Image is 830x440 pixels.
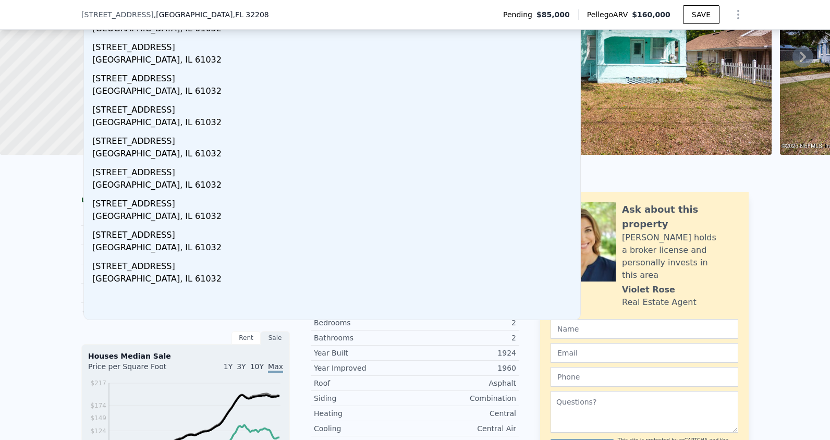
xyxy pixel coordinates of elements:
div: 2 [415,317,516,328]
div: Central [415,408,516,419]
div: [STREET_ADDRESS] [92,225,576,241]
span: 1Y [224,362,233,371]
div: [STREET_ADDRESS] [92,37,576,54]
div: 2 [415,333,516,343]
div: Sale [261,331,290,345]
div: Year Built [314,348,415,358]
div: Ask about this property [622,202,738,231]
span: , [GEOGRAPHIC_DATA] [154,9,269,20]
div: [STREET_ADDRESS] [92,131,576,148]
span: 10Y [250,362,264,371]
div: [STREET_ADDRESS] [92,68,576,85]
input: Phone [551,367,738,387]
div: Siding [314,393,415,404]
button: Show more history [81,303,160,317]
span: , FL 32208 [233,10,268,19]
div: [GEOGRAPHIC_DATA], IL 61032 [92,54,576,68]
span: Max [268,362,283,373]
div: Heating [314,408,415,419]
div: [GEOGRAPHIC_DATA], IL 61032 [92,148,576,162]
input: Name [551,319,738,339]
div: Roof [314,378,415,388]
div: [GEOGRAPHIC_DATA], IL 61032 [92,116,576,131]
tspan: $174 [90,402,106,409]
div: [GEOGRAPHIC_DATA], IL 61032 [92,85,576,100]
button: Show Options [728,4,749,25]
div: Asphalt [415,378,516,388]
div: Rent [231,331,261,345]
div: Bedrooms [314,317,415,328]
div: [GEOGRAPHIC_DATA], IL 61032 [92,179,576,193]
div: [STREET_ADDRESS] [92,100,576,116]
span: [STREET_ADDRESS] [81,9,154,20]
div: Combination [415,393,516,404]
div: 1960 [415,363,516,373]
span: $85,000 [536,9,570,20]
span: Pellego ARV [587,9,632,20]
div: Year Improved [314,363,415,373]
div: [GEOGRAPHIC_DATA], IL 61032 [92,241,576,256]
tspan: $149 [90,414,106,422]
span: $160,000 [632,10,670,19]
div: Central Air [415,423,516,434]
button: SAVE [683,5,719,24]
div: Violet Rose [622,284,675,296]
div: [GEOGRAPHIC_DATA], IL 61032 [92,210,576,225]
div: 1924 [415,348,516,358]
div: [STREET_ADDRESS] [92,193,576,210]
span: 3Y [237,362,246,371]
div: Real Estate Agent [622,296,697,309]
div: [GEOGRAPHIC_DATA], IL 61032 [92,22,576,37]
input: Email [551,343,738,363]
tspan: $124 [90,427,106,435]
div: LISTING & SALE HISTORY [81,196,290,206]
span: Pending [503,9,536,20]
div: [PERSON_NAME] holds a broker license and personally invests in this area [622,231,738,282]
div: Bathrooms [314,333,415,343]
div: [GEOGRAPHIC_DATA], IL 61032 [92,273,576,287]
div: Houses Median Sale [88,351,283,361]
div: [STREET_ADDRESS] [92,256,576,273]
div: Price per Square Foot [88,361,186,378]
div: Cooling [314,423,415,434]
div: [STREET_ADDRESS] [92,162,576,179]
tspan: $217 [90,380,106,387]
